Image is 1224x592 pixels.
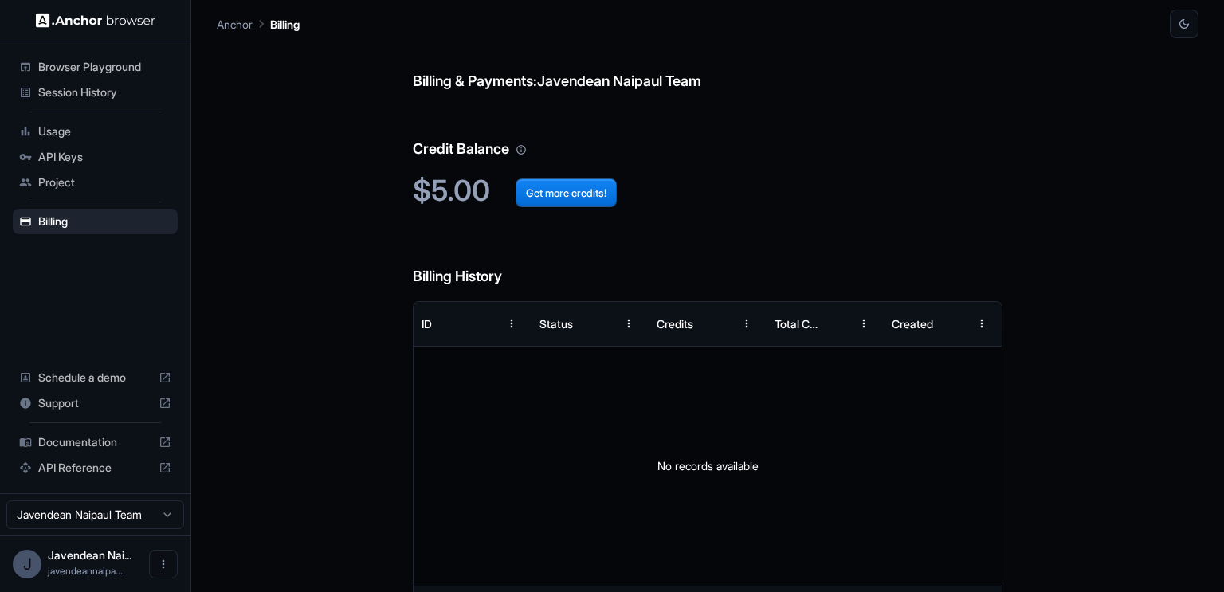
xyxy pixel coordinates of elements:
div: Usage [13,119,178,144]
div: Support [13,390,178,416]
div: Documentation [13,429,178,455]
button: Get more credits! [516,178,617,207]
span: API Reference [38,460,152,476]
span: javendeannaipaul@gmail.com [48,565,123,577]
div: Browser Playground [13,54,178,80]
div: ID [422,317,432,331]
button: Menu [497,309,526,338]
div: API Keys [13,144,178,170]
button: Sort [939,309,967,338]
div: J [13,550,41,578]
span: Session History [38,84,171,100]
button: Sort [469,309,497,338]
div: No records available [414,347,1002,586]
button: Open menu [149,550,178,578]
h6: Credit Balance [413,106,1002,161]
span: Usage [38,123,171,139]
button: Menu [732,309,761,338]
button: Menu [967,309,996,338]
span: Billing [38,214,171,229]
span: API Keys [38,149,171,165]
div: API Reference [13,455,178,480]
div: Created [892,317,933,331]
div: Status [539,317,573,331]
nav: breadcrumb [217,15,300,33]
div: Session History [13,80,178,105]
p: Billing [270,16,300,33]
svg: Your credit balance will be consumed as you use the API. Visit the usage page to view a breakdown... [516,144,527,155]
span: Browser Playground [38,59,171,75]
div: Schedule a demo [13,365,178,390]
h2: $5.00 [413,174,1002,208]
span: Javendean Naipaul [48,548,131,562]
button: Sort [586,309,614,338]
h6: Billing & Payments: Javendean Naipaul Team [413,38,1002,93]
span: Project [38,174,171,190]
span: Support [38,395,152,411]
span: Schedule a demo [38,370,152,386]
h6: Billing History [413,233,1002,288]
div: Credits [657,317,693,331]
div: Billing [13,209,178,234]
button: Menu [849,309,878,338]
button: Sort [821,309,849,338]
div: Total Cost [775,317,820,331]
button: Sort [704,309,732,338]
span: Documentation [38,434,152,450]
button: Menu [614,309,643,338]
div: Project [13,170,178,195]
p: Anchor [217,16,253,33]
img: Anchor Logo [36,13,155,28]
